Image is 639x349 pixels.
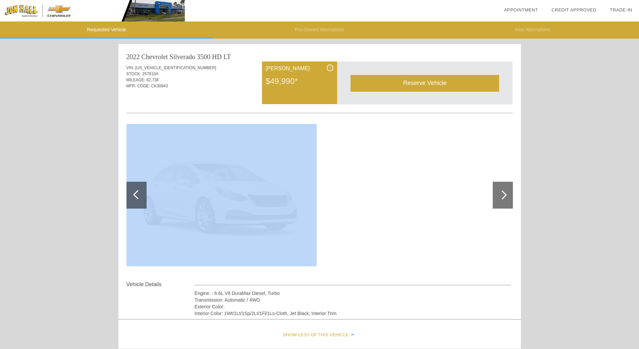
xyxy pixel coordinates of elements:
div: Engine: : 6.6L V8 DuraMax Diesel, Turbo [195,290,512,297]
li: Pre-Owned Alternatives [213,21,426,39]
a: Appointment [504,7,538,12]
div: Vehicle Details [126,280,195,289]
span: 257810A [142,72,158,76]
span: i [330,66,331,70]
span: MFR. CODE: [126,84,150,88]
div: Quoted on [DATE] 6:56:37 PM [126,93,513,104]
div: $49,990* [266,73,333,90]
li: New Alternatives [426,21,639,39]
div: Show Less of this Vehicle [118,322,521,349]
span: [US_VEHICLE_IDENTIFICATION_NUMBER] [135,66,216,70]
a: Trade-In [610,7,632,12]
div: Interior Color: 1Wt/1Lt/1Sp/2Lt/1Fl/1Ls-Cloth, Jet Black, Interior Trim [195,310,512,317]
span: STOCK: [126,72,141,76]
div: Reserve Vehicle [351,75,499,91]
span: MILEAGE: [126,78,146,82]
span: VIN: [126,66,134,70]
span: 82,738 [147,78,159,82]
a: Credit Approved [551,7,596,12]
img: photo_unavailable_640.png [126,124,317,266]
div: Transmission: Automatic / 4WD [195,297,512,303]
div: 2022 Chevrolet Silverado 3500 HD [126,52,222,61]
div: [PERSON_NAME] [266,64,333,73]
div: Exterior Color: [195,303,512,310]
div: LT [223,52,231,61]
span: CK30943 [151,84,168,88]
